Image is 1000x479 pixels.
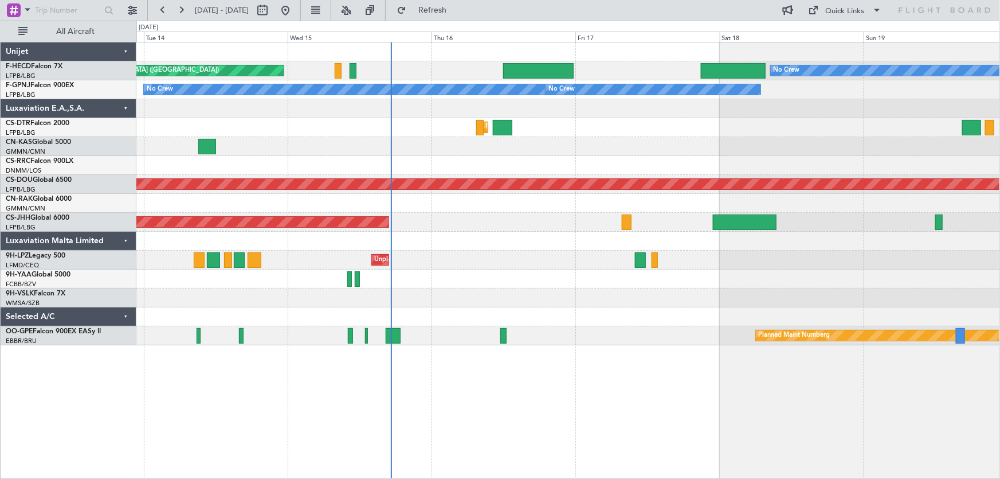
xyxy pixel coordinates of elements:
a: LFPB/LBG [6,91,36,99]
a: CS-DOUGlobal 6500 [6,177,72,184]
span: [DATE] - [DATE] [195,5,249,15]
div: Tue 14 [144,32,288,42]
span: F-HECD [6,63,31,70]
div: Planned Maint Sofia [485,119,544,136]
a: EBBR/BRU [6,337,37,345]
a: 9H-YAAGlobal 5000 [6,271,70,278]
span: CS-RRC [6,158,30,165]
div: Fri 17 [575,32,719,42]
a: LFMD/CEQ [6,261,39,270]
span: CS-DOU [6,177,33,184]
a: DNMM/LOS [6,166,41,175]
a: CS-JHHGlobal 6000 [6,215,69,221]
a: CN-RAKGlobal 6000 [6,196,72,202]
a: 9H-LPZLegacy 500 [6,252,65,259]
a: 9H-VSLKFalcon 7X [6,290,65,297]
span: OO-GPE [6,328,33,335]
button: Quick Links [803,1,888,20]
span: CS-DTR [6,120,30,127]
a: F-GPNJFalcon 900EX [6,82,74,89]
div: No Crew [548,81,575,98]
div: [DATE] [139,23,158,33]
div: Thu 16 [432,32,575,42]
a: LFPB/LBG [6,223,36,232]
a: LFPB/LBG [6,128,36,137]
div: No Crew [147,81,173,98]
span: 9H-LPZ [6,252,29,259]
div: Quick Links [826,6,865,17]
div: No Crew [774,62,800,79]
span: F-GPNJ [6,82,30,89]
button: Refresh [391,1,460,20]
button: All Aircraft [13,22,124,41]
span: 9H-YAA [6,271,32,278]
div: Sat 18 [720,32,864,42]
span: CS-JHH [6,215,30,221]
a: WMSA/SZB [6,299,40,307]
span: CN-RAK [6,196,33,202]
input: Trip Number [35,2,101,19]
a: GMMN/CMN [6,204,45,213]
a: FCBB/BZV [6,280,36,289]
a: GMMN/CMN [6,147,45,156]
div: Unplanned Maint [GEOGRAPHIC_DATA] ([GEOGRAPHIC_DATA]) [375,251,563,268]
a: LFPB/LBG [6,72,36,80]
span: Refresh [409,6,457,14]
a: CN-KASGlobal 5000 [6,139,71,146]
span: All Aircraft [30,28,121,36]
a: CS-RRCFalcon 900LX [6,158,73,165]
div: Planned Maint Nurnberg [759,327,830,344]
a: CS-DTRFalcon 2000 [6,120,69,127]
a: OO-GPEFalcon 900EX EASy II [6,328,101,335]
a: LFPB/LBG [6,185,36,194]
a: F-HECDFalcon 7X [6,63,62,70]
span: CN-KAS [6,139,32,146]
div: Wed 15 [288,32,432,42]
span: 9H-VSLK [6,290,34,297]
